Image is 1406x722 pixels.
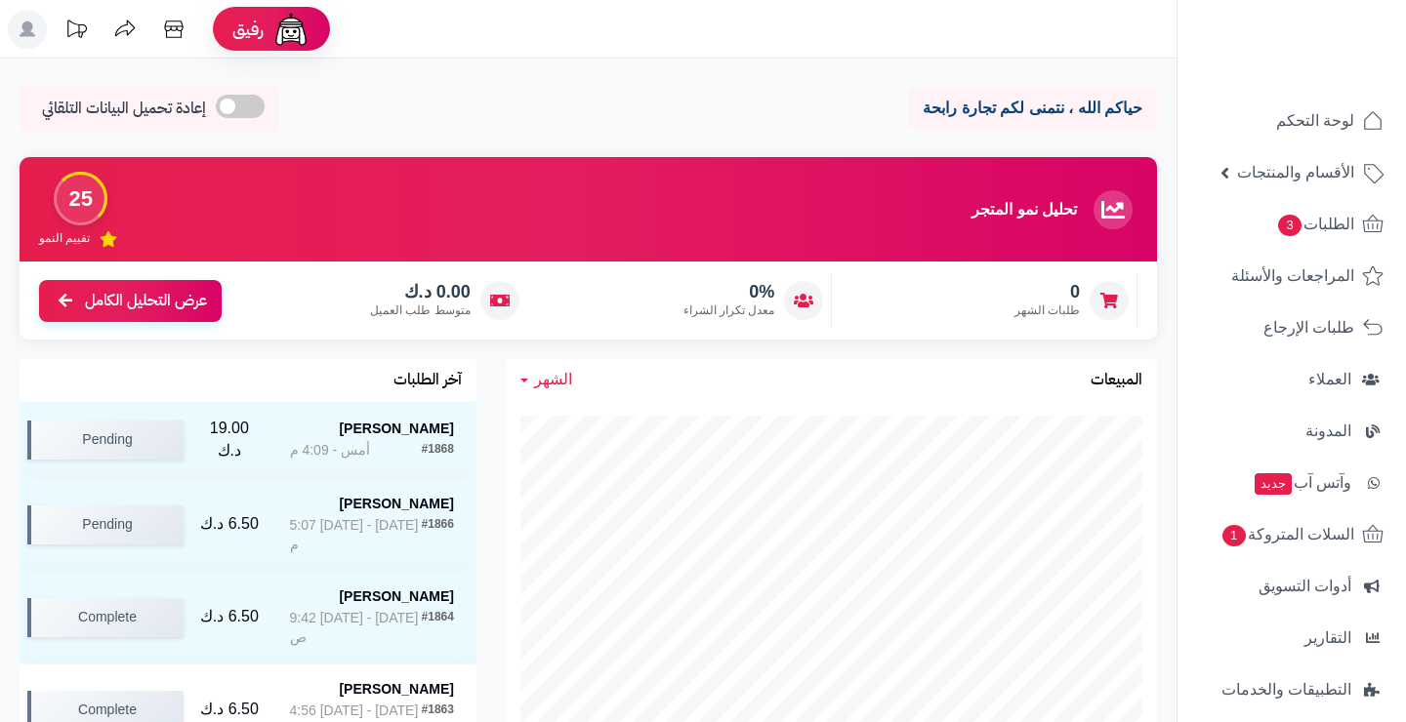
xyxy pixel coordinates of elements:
span: عرض التحليل الكامل [85,290,207,312]
div: Complete [27,598,184,637]
span: الشهر [534,371,572,387]
a: أدوات التسويق [1189,563,1394,610]
strong: [PERSON_NAME] [339,421,453,436]
strong: [PERSON_NAME] [339,496,453,511]
div: #1868 [422,441,454,461]
span: 0% [683,282,775,303]
span: طلبات الشهر [1014,302,1080,319]
span: متوسط طلب العميل [370,302,471,319]
a: الشهر [520,369,572,391]
a: العملاء [1189,356,1394,403]
span: السلات المتروكة [1220,521,1354,548]
a: المدونة [1189,408,1394,455]
td: 6.50 د.ك [191,572,268,663]
span: إعادة تحميل البيانات التلقائي [42,98,206,120]
a: تحديثات المنصة [52,10,101,54]
span: أدوات التسويق [1259,573,1351,600]
a: المراجعات والأسئلة [1189,253,1394,300]
a: طلبات الإرجاع [1189,304,1394,351]
span: 1 [1222,525,1246,546]
td: 19.00 د.ك [191,402,268,478]
span: الأقسام والمنتجات [1237,159,1354,186]
div: [DATE] - [DATE] 5:07 م [290,516,422,555]
span: وآتس آب [1253,469,1351,497]
a: الطلبات3 [1189,201,1394,248]
span: 3 [1278,215,1302,236]
a: لوحة التحكم [1189,98,1394,144]
td: 6.50 د.ك [191,479,268,571]
img: ai-face.png [271,10,310,49]
span: تقييم النمو [39,230,90,247]
span: المراجعات والأسئلة [1231,262,1354,290]
a: التقارير [1189,615,1394,662]
div: #1866 [422,516,454,555]
div: Pending [27,421,184,460]
span: التطبيقات والخدمات [1221,676,1351,703]
span: 0.00 د.ك [370,282,471,303]
span: التقارير [1304,624,1351,652]
div: أمس - 4:09 م [290,441,371,461]
span: لوحة التحكم [1276,107,1354,135]
a: عرض التحليل الكامل [39,280,222,322]
a: وآتس آبجديد [1189,460,1394,506]
span: معدل تكرار الشراء [683,302,775,319]
h3: آخر الطلبات [393,372,462,389]
span: المدونة [1305,418,1351,445]
div: Pending [27,505,184,544]
span: طلبات الإرجاع [1263,314,1354,341]
p: حياكم الله ، نتمنى لكم تجارة رابحة [923,98,1142,120]
a: التطبيقات والخدمات [1189,666,1394,713]
strong: [PERSON_NAME] [339,588,453,604]
span: الطلبات [1276,211,1354,238]
a: السلات المتروكة1 [1189,511,1394,558]
span: رفيق [232,18,264,41]
span: جديد [1255,473,1292,495]
div: [DATE] - [DATE] 9:42 ص [290,609,422,648]
span: 0 [1014,282,1080,303]
h3: المبيعات [1091,372,1142,389]
h3: تحليل نمو المتجر [972,201,1077,219]
span: العملاء [1308,366,1351,393]
div: #1864 [422,609,454,648]
strong: [PERSON_NAME] [339,681,453,697]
